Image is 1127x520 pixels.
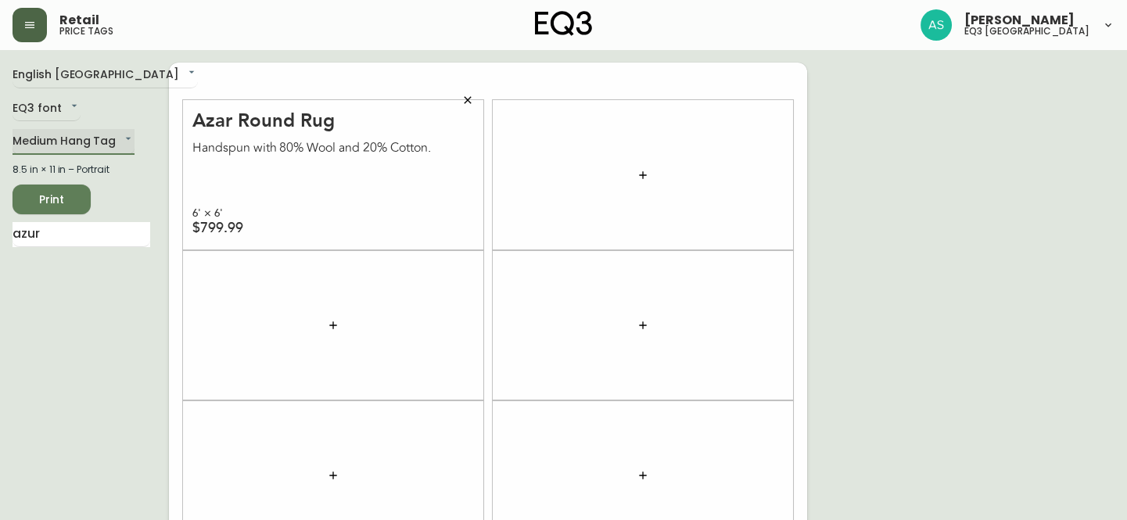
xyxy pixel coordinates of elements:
div: English [GEOGRAPHIC_DATA] [13,63,198,88]
div: Azar Round Rug [192,110,474,130]
div: Azar Round Rug [23,48,305,67]
img: 9a695023d1d845d0ad25ddb93357a160 [921,9,952,41]
h5: eq3 [GEOGRAPHIC_DATA] [964,27,1089,36]
div: Medium Hang Tag [13,129,135,155]
div: EQ3 font [13,96,81,122]
span: [PERSON_NAME] [964,14,1075,27]
span: Print [25,190,78,210]
div: Handspun with 80% Wool and 20% Cotton. [192,141,474,155]
button: Print [13,185,91,214]
span: Retail [59,14,99,27]
div: $799.99 [192,221,264,235]
h5: price tags [59,27,113,36]
div: 8.5 in × 11 in – Portrait [13,163,150,177]
img: logo [535,11,593,36]
div: 6' × 6' [192,206,264,221]
div: Handspun with 80% Wool and 20% Cotton. [23,78,305,92]
input: Search [13,222,150,247]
